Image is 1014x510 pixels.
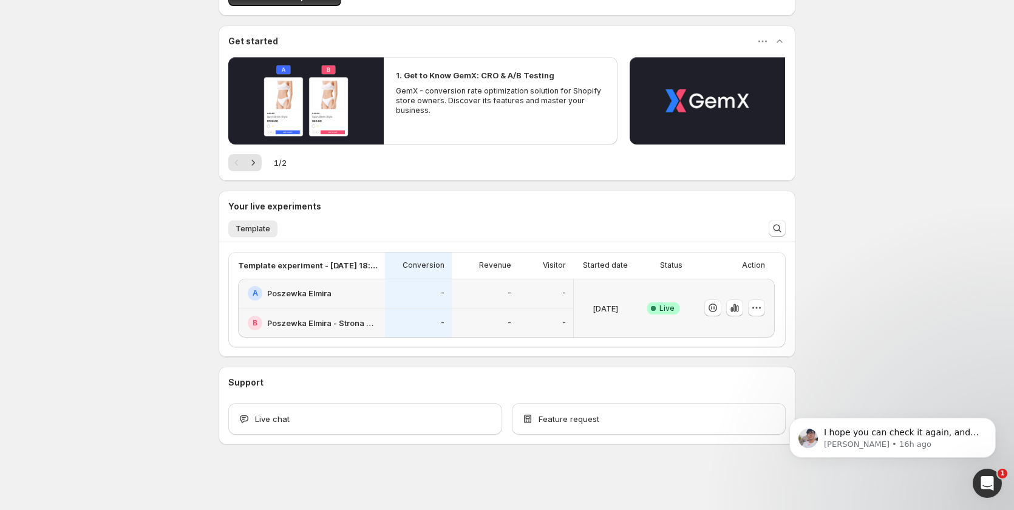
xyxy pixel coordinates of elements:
p: - [441,318,444,328]
span: Live [659,304,675,313]
button: Play video [630,57,785,144]
p: Action [742,260,765,270]
p: - [508,318,511,328]
p: Status [660,260,682,270]
span: Feature request [539,413,599,425]
p: - [562,288,566,298]
button: Search and filter results [769,220,786,237]
p: - [562,318,566,328]
span: Live chat [255,413,290,425]
h2: Poszewka Elmira [267,287,332,299]
button: Next [245,154,262,171]
button: Play video [228,57,384,144]
h2: 1. Get to Know GemX: CRO & A/B Testing [396,69,554,81]
nav: Pagination [228,154,262,171]
h2: A [253,288,258,298]
iframe: Intercom notifications message [771,392,1014,477]
p: Template experiment - [DATE] 18:53:37 [238,259,378,271]
p: [DATE] [593,302,618,314]
p: Started date [583,260,628,270]
span: 1 [998,469,1007,478]
span: 1 / 2 [274,157,287,169]
h2: B [253,318,257,328]
h2: Poszewka Elmira - Strona Produktu [267,317,378,329]
p: Visitor [543,260,566,270]
iframe: Intercom live chat [973,469,1002,498]
p: Revenue [479,260,511,270]
p: - [441,288,444,298]
h3: Your live experiments [228,200,321,212]
h3: Get started [228,35,278,47]
h3: Support [228,376,264,389]
span: Template [236,224,270,234]
p: - [508,288,511,298]
p: Conversion [403,260,444,270]
p: GemX - conversion rate optimization solution for Shopify store owners. Discover its features and ... [396,86,605,115]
